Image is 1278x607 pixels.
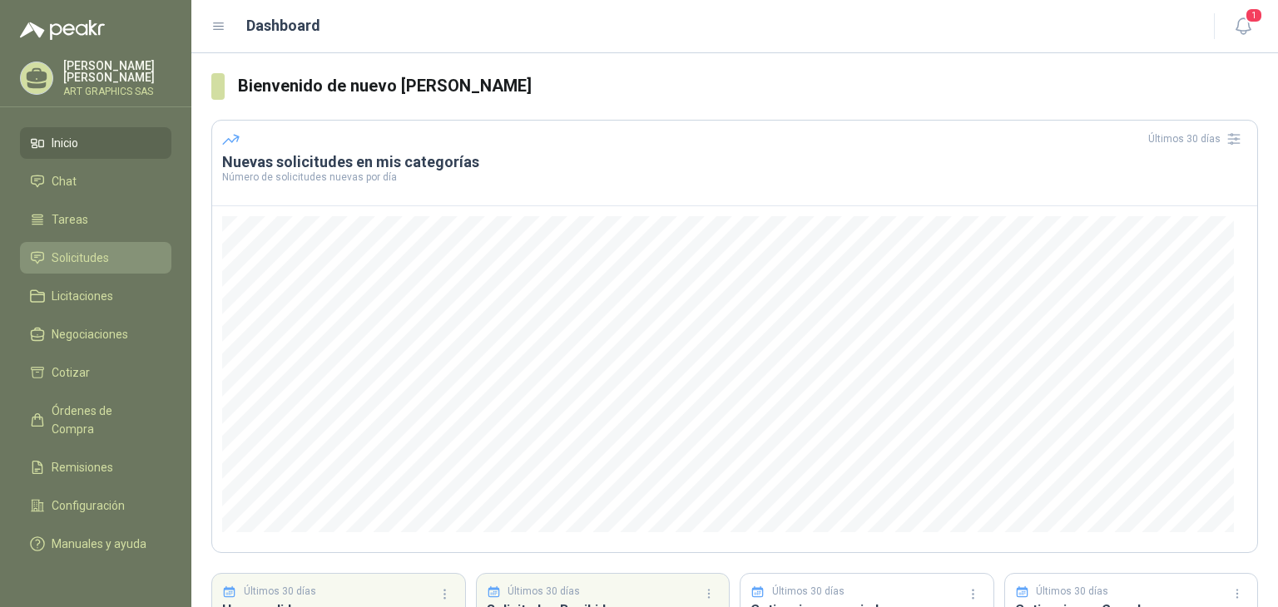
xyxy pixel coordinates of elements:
[20,452,171,483] a: Remisiones
[508,584,580,600] p: Últimos 30 días
[52,363,90,382] span: Cotizar
[52,402,156,438] span: Órdenes de Compra
[52,496,125,515] span: Configuración
[63,60,171,83] p: [PERSON_NAME] [PERSON_NAME]
[20,242,171,274] a: Solicitudes
[222,152,1247,172] h3: Nuevas solicitudes en mis categorías
[20,395,171,445] a: Órdenes de Compra
[1148,126,1247,152] div: Últimos 30 días
[52,325,128,343] span: Negociaciones
[20,318,171,350] a: Negociaciones
[20,165,171,197] a: Chat
[20,280,171,312] a: Licitaciones
[20,204,171,235] a: Tareas
[20,127,171,159] a: Inicio
[20,357,171,388] a: Cotizar
[20,20,105,40] img: Logo peakr
[52,249,109,267] span: Solicitudes
[1245,7,1263,23] span: 1
[52,535,146,553] span: Manuales y ayuda
[772,584,845,600] p: Últimos 30 días
[52,172,77,190] span: Chat
[20,490,171,521] a: Configuración
[1036,584,1108,600] p: Últimos 30 días
[52,458,113,476] span: Remisiones
[1228,12,1258,42] button: 1
[52,287,113,305] span: Licitaciones
[238,73,1258,99] h3: Bienvenido de nuevo [PERSON_NAME]
[222,172,1247,182] p: Número de solicitudes nuevas por día
[52,210,88,229] span: Tareas
[20,528,171,560] a: Manuales y ayuda
[246,14,320,37] h1: Dashboard
[63,86,171,96] p: ART GRAPHICS SAS
[52,134,78,152] span: Inicio
[244,584,316,600] p: Últimos 30 días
